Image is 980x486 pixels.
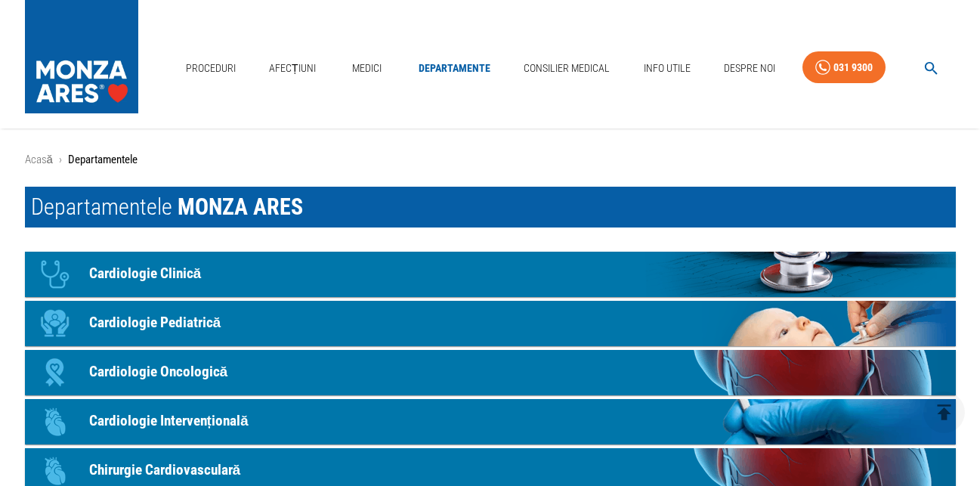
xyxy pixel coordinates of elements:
button: delete [923,392,965,433]
a: 031 9300 [802,51,886,84]
p: Cardiologie Oncologică [89,361,228,383]
a: Proceduri [180,53,242,84]
a: Departamente [413,53,496,84]
p: Chirurgie Cardiovasculară [89,460,241,481]
li: › [59,151,62,169]
span: MONZA ARES [178,193,303,220]
a: Afecțiuni [263,53,322,84]
div: Icon [32,252,78,297]
a: IconCardiologie Intervențională [25,399,956,444]
a: Consilier Medical [518,53,616,84]
p: Cardiologie Clinică [89,263,202,285]
div: 031 9300 [833,58,873,77]
div: Icon [32,350,78,395]
a: IconCardiologie Oncologică [25,350,956,395]
a: Info Utile [638,53,697,84]
a: Despre Noi [718,53,781,84]
a: Acasă [25,153,53,166]
div: Icon [32,301,78,346]
a: IconCardiologie Pediatrică [25,301,956,346]
a: Medici [343,53,391,84]
div: Icon [32,399,78,444]
h1: Departamentele [25,187,956,228]
a: IconCardiologie Clinică [25,252,956,297]
p: Cardiologie Intervențională [89,410,249,432]
p: Departamentele [68,151,138,169]
nav: breadcrumb [25,151,956,169]
p: Cardiologie Pediatrică [89,312,221,334]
